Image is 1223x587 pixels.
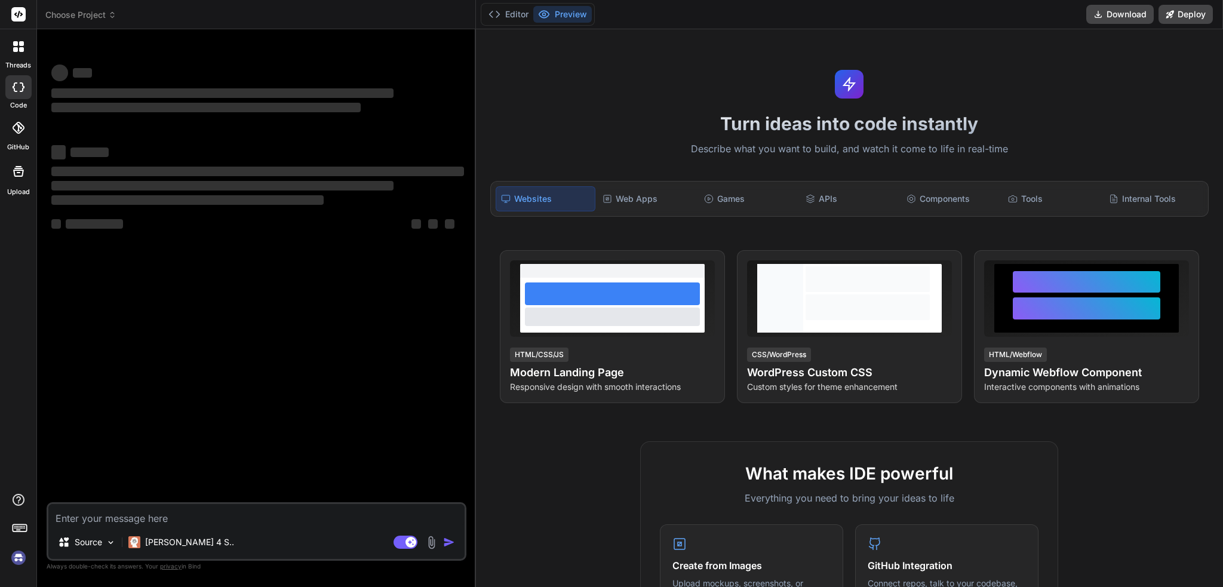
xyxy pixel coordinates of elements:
[660,461,1038,486] h2: What makes IDE powerful
[106,537,116,548] img: Pick Models
[428,219,438,229] span: ‌
[699,186,798,211] div: Games
[443,536,455,548] img: icon
[70,147,109,157] span: ‌
[51,103,361,112] span: ‌
[445,219,454,229] span: ‌
[510,348,569,362] div: HTML/CSS/JS
[8,548,29,568] img: signin
[160,563,182,570] span: privacy
[598,186,697,211] div: Web Apps
[425,536,438,549] img: attachment
[411,219,421,229] span: ‌
[984,348,1047,362] div: HTML/Webflow
[533,6,592,23] button: Preview
[902,186,1001,211] div: Components
[51,64,68,81] span: ‌
[1159,5,1213,24] button: Deploy
[128,536,140,548] img: Claude 4 Sonnet
[5,60,31,70] label: threads
[45,9,116,21] span: Choose Project
[496,186,596,211] div: Websites
[747,364,952,381] h4: WordPress Custom CSS
[868,558,1026,573] h4: GitHub Integration
[984,364,1189,381] h4: Dynamic Webflow Component
[801,186,900,211] div: APIs
[672,558,831,573] h4: Create from Images
[984,381,1189,393] p: Interactive components with animations
[51,167,464,176] span: ‌
[75,536,102,548] p: Source
[510,381,715,393] p: Responsive design with smooth interactions
[1086,5,1154,24] button: Download
[51,219,61,229] span: ‌
[7,187,30,197] label: Upload
[51,88,394,98] span: ‌
[10,100,27,110] label: code
[747,381,952,393] p: Custom styles for theme enhancement
[1003,186,1102,211] div: Tools
[51,181,394,190] span: ‌
[483,113,1216,134] h1: Turn ideas into code instantly
[51,145,66,159] span: ‌
[484,6,533,23] button: Editor
[73,68,92,78] span: ‌
[660,491,1038,505] p: Everything you need to bring your ideas to life
[747,348,811,362] div: CSS/WordPress
[483,142,1216,157] p: Describe what you want to build, and watch it come to life in real-time
[510,364,715,381] h4: Modern Landing Page
[145,536,234,548] p: [PERSON_NAME] 4 S..
[1104,186,1203,211] div: Internal Tools
[66,219,123,229] span: ‌
[7,142,29,152] label: GitHub
[51,195,324,205] span: ‌
[47,561,466,572] p: Always double-check its answers. Your in Bind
